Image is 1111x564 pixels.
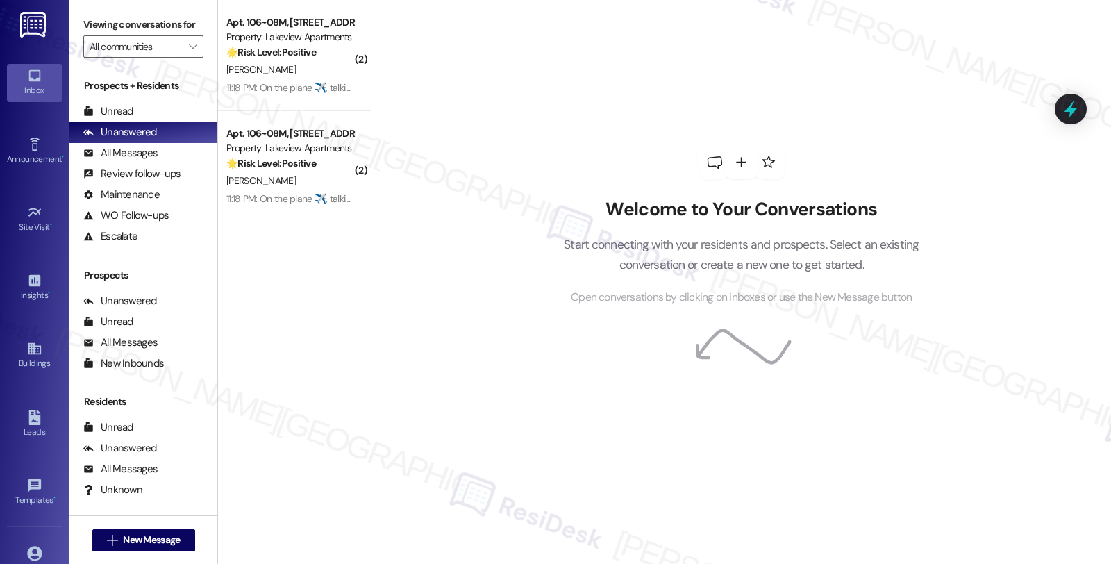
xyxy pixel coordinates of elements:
[226,46,316,58] strong: 🌟 Risk Level: Positive
[189,41,197,52] i: 
[83,315,133,329] div: Unread
[83,441,157,456] div: Unanswered
[7,337,62,374] a: Buildings
[83,104,133,119] div: Unread
[226,15,355,30] div: Apt. 106~08M, [STREET_ADDRESS]
[83,188,160,202] div: Maintenance
[62,152,64,162] span: •
[83,208,169,223] div: WO Follow-ups
[543,235,940,274] p: Start connecting with your residents and prospects. Select an existing conversation or create a n...
[92,529,195,551] button: New Message
[571,289,912,306] span: Open conversations by clicking on inboxes or use the New Message button
[226,30,355,44] div: Property: Lakeview Apartments
[226,141,355,156] div: Property: Lakeview Apartments
[226,126,355,141] div: Apt. 106~08M, [STREET_ADDRESS]
[7,64,62,101] a: Inbox
[7,201,62,238] a: Site Visit •
[83,356,164,371] div: New Inbounds
[48,288,50,298] span: •
[226,157,316,169] strong: 🌟 Risk Level: Positive
[83,294,157,308] div: Unanswered
[83,420,133,435] div: Unread
[226,174,296,187] span: [PERSON_NAME]
[69,78,217,93] div: Prospects + Residents
[7,406,62,443] a: Leads
[83,483,142,497] div: Unknown
[226,63,296,76] span: [PERSON_NAME]
[7,269,62,306] a: Insights •
[83,167,181,181] div: Review follow-ups
[53,493,56,503] span: •
[83,335,158,350] div: All Messages
[107,535,117,546] i: 
[123,533,180,547] span: New Message
[69,395,217,409] div: Residents
[90,35,181,58] input: All communities
[226,81,493,94] div: 11:18 PM: On the plane ✈️, talking you later love 💕 you two 🤗😘 !!!
[83,14,203,35] label: Viewing conversations for
[226,192,493,205] div: 11:18 PM: On the plane ✈️, talking you later love 💕 you two 🤗😘 !!!
[543,199,940,221] h2: Welcome to Your Conversations
[83,462,158,476] div: All Messages
[83,146,158,160] div: All Messages
[20,12,49,38] img: ResiDesk Logo
[83,125,157,140] div: Unanswered
[69,268,217,283] div: Prospects
[7,474,62,511] a: Templates •
[50,220,52,230] span: •
[83,229,137,244] div: Escalate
